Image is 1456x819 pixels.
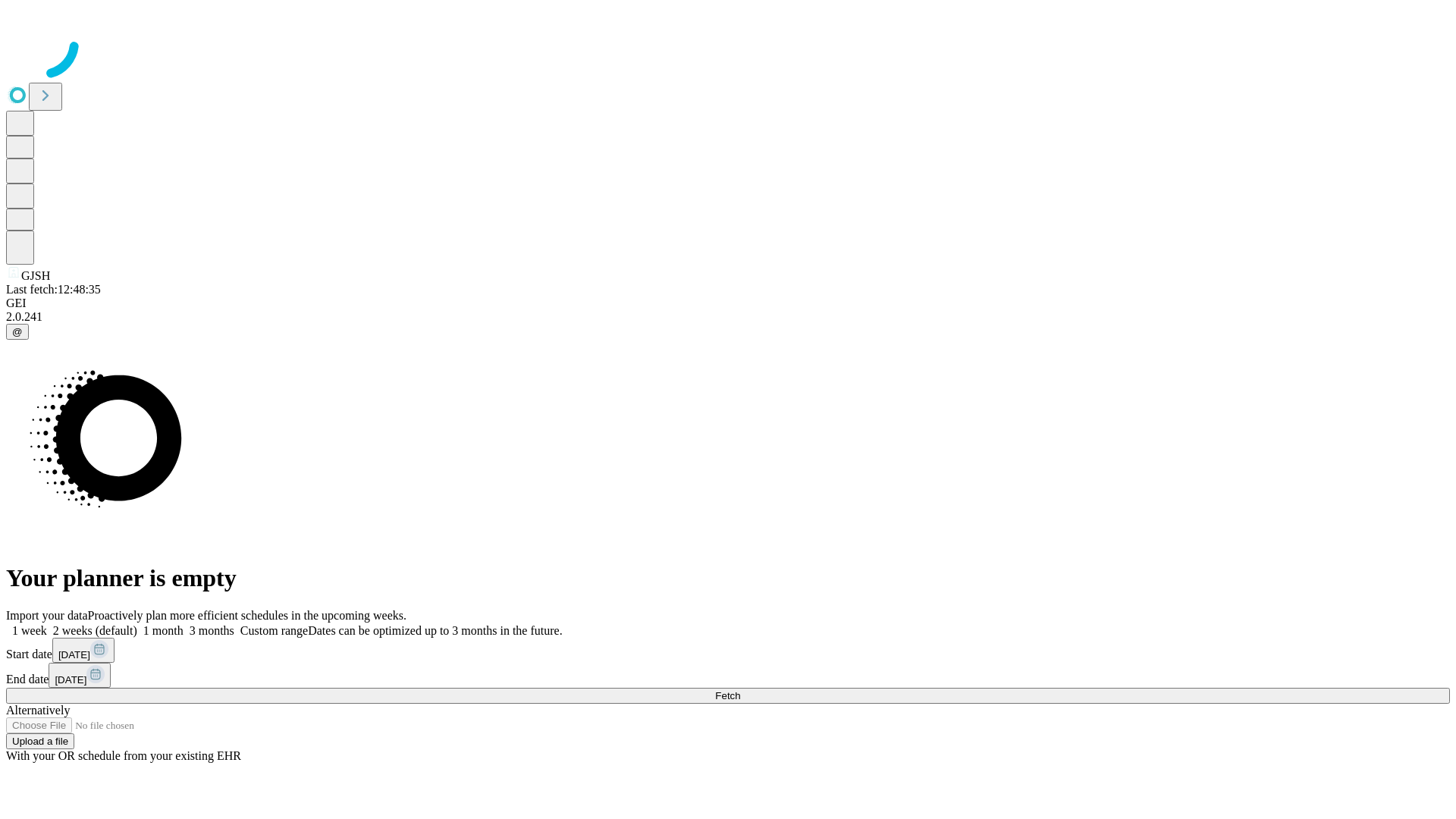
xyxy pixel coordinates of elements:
[6,310,1450,324] div: 2.0.241
[12,326,23,337] span: @
[6,324,29,340] button: @
[6,749,241,762] span: With your OR schedule from your existing EHR
[6,638,1450,663] div: Start date
[6,283,101,296] span: Last fetch: 12:48:35
[240,624,308,637] span: Custom range
[49,663,111,688] button: [DATE]
[6,564,1450,592] h1: Your planner is empty
[715,690,740,701] span: Fetch
[190,624,234,637] span: 3 months
[88,609,406,622] span: Proactively plan more efficient schedules in the upcoming weeks.
[6,688,1450,704] button: Fetch
[6,733,74,749] button: Upload a file
[21,269,50,282] span: GJSH
[55,674,86,686] span: [DATE]
[6,704,70,717] span: Alternatively
[308,624,562,637] span: Dates can be optimized up to 3 months in the future.
[143,624,184,637] span: 1 month
[6,297,1450,310] div: GEI
[53,624,137,637] span: 2 weeks (default)
[58,649,90,661] span: [DATE]
[52,638,115,663] button: [DATE]
[12,624,47,637] span: 1 week
[6,663,1450,688] div: End date
[6,609,88,622] span: Import your data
